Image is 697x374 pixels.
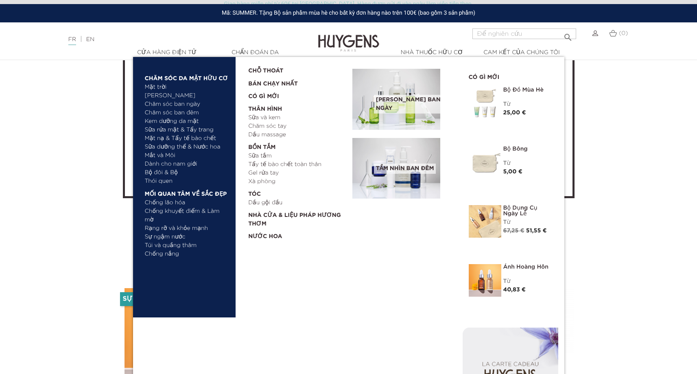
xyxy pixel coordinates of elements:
font: [PERSON_NAME] ban ngày [376,97,441,111]
a: [PERSON_NAME] [145,92,230,100]
a: Gel rửa tay [248,169,347,177]
a: Tầm nhìn ban đêm [352,138,457,199]
font: FR [68,37,76,42]
font: Sữa và kem [248,115,280,120]
a: Dầu gội đầu [248,199,347,207]
a: Sữa dưỡng thể & Nước hoa [145,143,230,151]
font: Chống lão hóa [145,200,186,206]
a: Chống khuyết điểm & Làm mờ [145,207,230,224]
a: Chống lão hóa [145,199,230,207]
font: Bồn tắm [248,144,275,150]
a: Mối quan tâm về sắc đẹp [145,186,230,199]
font: Bộ dụng cụ ngày lễ [503,205,537,217]
font: Bộ đồ mùa hè [503,87,544,93]
font: Cửa hàng điện tử [137,50,197,55]
a: Thói quen [145,177,230,186]
a: Kem dưỡng da mặt [145,117,230,126]
font: Mắt và Môi [145,153,175,158]
font: Mặt nạ & Tẩy tế bào chết [145,136,216,141]
font: Chẩn đoán da [232,50,279,55]
font: [PERSON_NAME] [145,93,196,98]
a: Chăm sóc ban đêm [145,109,223,117]
font: Thân hình [248,106,282,112]
font: Dành cho nam giới [145,161,197,167]
a: Nhà thuốc hữu cơ [391,48,472,57]
a: Mắt và Môi [145,151,230,160]
a: Chăm sóc da mặt hữu cơ [145,70,230,83]
input: Để nghiên cứu [472,28,576,39]
font: Từ [503,101,511,107]
a: Dành cho nam giới [145,160,230,168]
img: routine_jour_banner.jpg [352,69,440,130]
a: Chăm sóc ban ngày [145,100,230,109]
font: Chăm sóc da mặt hữu cơ [145,76,228,81]
a: Bộ đôi & Bộ [145,168,230,177]
button:  [561,26,575,37]
a: Chẩn đoán da [214,48,296,57]
font: Từ [503,219,511,225]
font: | [80,36,82,43]
font: Sữa dưỡng thể & Nước hoa [145,144,221,150]
font: Ánh hoàng hôn [503,264,548,270]
a: Ánh hoàng hôn [503,264,552,270]
a: Sữa rửa mặt & Tẩy trang [145,126,230,134]
font: Bộ đôi & Bộ [145,170,178,175]
font: Cam kết của chúng tôi [483,50,560,55]
a: Nước hoa [248,228,347,241]
a: Rạng rỡ và khỏe mạnh [145,224,230,233]
a: Có gì mới [248,88,347,101]
a: Bán chạy nhất [248,75,339,88]
font: Tóc [248,191,261,197]
img: Bộ dụng cụ ngày lễ [469,205,501,238]
a: Bồn tắm [248,139,347,152]
img: Bộ bông [469,146,501,179]
font: 40,83 € [503,287,526,293]
a: Tóc [248,186,347,199]
a: EN [86,37,94,42]
font: Mặt trời [145,84,167,90]
font: Bán chạy nhất [248,81,298,87]
font: Chăm sóc tay [248,123,286,129]
a: Bộ đồ mùa hè [503,87,552,93]
a: Tẩy tế bào chết toàn thân [248,160,347,169]
font: Dầu gội đầu [248,200,282,206]
a: Bộ bông [503,146,552,152]
font: Chăm sóc ban đêm [145,110,199,116]
font: Từ [503,278,511,284]
font: Rạng rỡ và khỏe mạnh [145,225,208,231]
font: Chống khuyết điểm & Làm mờ [145,208,220,223]
font: Mã: SUMMER. Tặng Bộ sản phẩm mùa hè cho bất kỳ đơn hàng nào trên 100€ (bao gồm 3 sản phẩm) [222,10,475,16]
font: Nhà thuốc hữu cơ [400,50,463,55]
a: Cửa hàng điện tử [126,48,208,57]
img: Ánh hoàng hôn - làn da rạng rỡ [469,264,501,297]
font: Dầu massage [248,132,286,138]
a: FR [68,37,76,45]
font: Kem dưỡng da mặt [145,118,199,124]
font: Bộ bông [503,146,528,152]
font:  [563,33,573,42]
img: routine_nuit_banner.jpg [352,138,440,199]
font: Gel rửa tay [248,170,279,176]
a: Xà phòng [248,177,347,186]
font: 25,00 € [503,110,526,116]
font: Chăm sóc ban ngày [145,101,200,107]
font: Sự ngậm nước [145,234,186,240]
font: Sữa tắm [248,153,272,159]
img: Huygens [318,22,379,53]
font: Túi và quầng thâm [145,243,197,248]
a: Chống nắng [145,250,230,258]
font: 67,25 € [503,228,524,234]
a: Mặt nạ & Tẩy tế bào chết [145,134,230,143]
font: Sự mới lạ [123,296,159,302]
font: CHỖ THOÁT [248,68,283,74]
font: Từ [503,160,511,166]
font: 5,00 € [503,169,522,175]
font: 51,55 € [526,228,547,234]
a: CHỖ THOÁT [248,63,339,75]
font: Sữa rửa mặt & Tẩy trang [145,127,214,133]
a: Nhà cửa & Liệu pháp hương thơm [248,207,347,228]
a: Sự ngậm nước [145,233,230,241]
font: (0) [619,31,628,36]
font: Nước hoa [248,234,282,239]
